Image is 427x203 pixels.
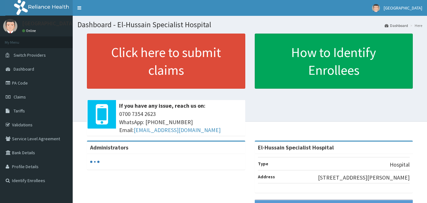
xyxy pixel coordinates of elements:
[258,174,275,180] b: Address
[87,34,245,89] a: Click here to submit claims
[119,102,205,109] b: If you have any issue, reach us on:
[14,94,26,100] span: Claims
[22,21,74,26] p: [GEOGRAPHIC_DATA]
[318,174,410,182] p: [STREET_ADDRESS][PERSON_NAME]
[409,23,422,28] li: Here
[90,157,100,167] svg: audio-loading
[372,4,380,12] img: User Image
[90,144,128,151] b: Administrators
[22,29,37,33] a: Online
[119,110,242,134] span: 0700 7354 2623 WhatsApp: [PHONE_NUMBER] Email:
[77,21,422,29] h1: Dashboard - El-Hussain Specialist Hospital
[3,19,17,33] img: User Image
[384,5,422,11] span: [GEOGRAPHIC_DATA]
[14,108,25,114] span: Tariffs
[258,144,334,151] strong: El-Hussain Specialist Hospital
[134,126,221,134] a: [EMAIL_ADDRESS][DOMAIN_NAME]
[390,161,410,169] p: Hospital
[14,66,34,72] span: Dashboard
[258,161,268,167] b: Type
[385,23,408,28] a: Dashboard
[255,34,413,89] a: How to Identify Enrollees
[14,52,46,58] span: Switch Providers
